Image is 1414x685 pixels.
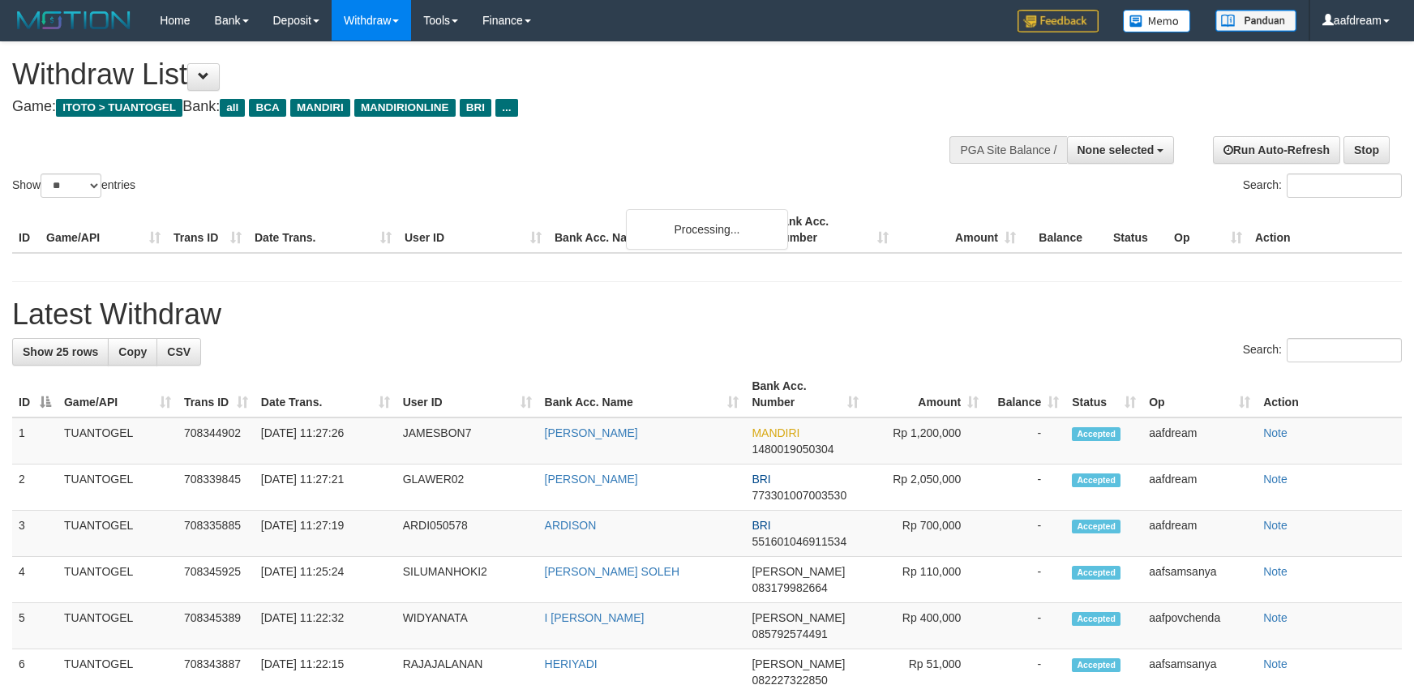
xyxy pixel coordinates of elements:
a: ARDISON [545,519,597,532]
th: Balance [1022,207,1107,253]
a: Stop [1343,136,1390,164]
span: BCA [249,99,285,117]
a: Note [1263,565,1288,578]
th: Op: activate to sort column ascending [1142,371,1257,417]
a: HERIYADI [545,657,598,670]
th: Trans ID [167,207,248,253]
h4: Game: Bank: [12,99,927,115]
td: Rp 400,000 [865,603,985,649]
th: Date Trans.: activate to sort column ascending [255,371,396,417]
th: ID [12,207,40,253]
td: Rp 1,200,000 [865,417,985,465]
th: Amount: activate to sort column ascending [865,371,985,417]
span: ITOTO > TUANTOGEL [56,99,182,117]
td: SILUMANHOKI2 [396,557,538,603]
span: [PERSON_NAME] [752,657,845,670]
td: 708335885 [178,511,255,557]
th: Game/API: activate to sort column ascending [58,371,178,417]
a: Note [1263,426,1288,439]
th: Game/API [40,207,167,253]
td: JAMESBON7 [396,417,538,465]
button: None selected [1067,136,1175,164]
a: Note [1263,473,1288,486]
select: Showentries [41,173,101,198]
td: [DATE] 11:22:32 [255,603,396,649]
span: MANDIRI [290,99,350,117]
span: all [220,99,245,117]
td: - [985,417,1065,465]
th: Date Trans. [248,207,398,253]
a: [PERSON_NAME] [545,473,638,486]
td: GLAWER02 [396,465,538,511]
a: Note [1263,657,1288,670]
th: Action [1257,371,1402,417]
td: TUANTOGEL [58,557,178,603]
span: [PERSON_NAME] [752,565,845,578]
span: CSV [167,345,191,358]
img: panduan.png [1215,10,1296,32]
td: WIDYANATA [396,603,538,649]
a: Run Auto-Refresh [1213,136,1340,164]
a: CSV [156,338,201,366]
td: - [985,465,1065,511]
td: 708345389 [178,603,255,649]
span: BRI [752,473,770,486]
img: MOTION_logo.png [12,8,135,32]
a: I [PERSON_NAME] [545,611,645,624]
a: Note [1263,611,1288,624]
td: aafsamsanya [1142,557,1257,603]
h1: Latest Withdraw [12,298,1402,331]
td: TUANTOGEL [58,511,178,557]
span: Copy 1480019050304 to clipboard [752,443,833,456]
th: Bank Acc. Number [768,207,895,253]
td: [DATE] 11:27:26 [255,417,396,465]
th: Status [1107,207,1168,253]
th: Bank Acc. Number: activate to sort column ascending [745,371,865,417]
label: Search: [1243,173,1402,198]
span: Accepted [1072,612,1120,626]
span: Copy 551601046911534 to clipboard [752,535,846,548]
img: Button%20Memo.svg [1123,10,1191,32]
td: 3 [12,511,58,557]
td: aafdream [1142,417,1257,465]
span: Accepted [1072,520,1120,533]
a: [PERSON_NAME] [545,426,638,439]
th: Op [1168,207,1249,253]
span: Copy 085792574491 to clipboard [752,627,827,640]
td: ARDI050578 [396,511,538,557]
th: Bank Acc. Name [548,207,768,253]
span: Copy 083179982664 to clipboard [752,581,827,594]
th: User ID [398,207,548,253]
span: BRI [460,99,491,117]
td: aafpovchenda [1142,603,1257,649]
td: Rp 2,050,000 [865,465,985,511]
td: - [985,603,1065,649]
td: 5 [12,603,58,649]
td: [DATE] 11:27:19 [255,511,396,557]
span: MANDIRI [752,426,799,439]
th: Balance: activate to sort column ascending [985,371,1065,417]
a: Show 25 rows [12,338,109,366]
td: 4 [12,557,58,603]
span: Copy 773301007003530 to clipboard [752,489,846,502]
input: Search: [1287,338,1402,362]
th: Trans ID: activate to sort column ascending [178,371,255,417]
h1: Withdraw List [12,58,927,91]
td: Rp 700,000 [865,511,985,557]
td: 708339845 [178,465,255,511]
a: Copy [108,338,157,366]
td: 708345925 [178,557,255,603]
span: Copy [118,345,147,358]
td: TUANTOGEL [58,417,178,465]
th: Status: activate to sort column ascending [1065,371,1142,417]
div: PGA Site Balance / [949,136,1066,164]
th: Bank Acc. Name: activate to sort column ascending [538,371,746,417]
span: Show 25 rows [23,345,98,358]
a: Note [1263,519,1288,532]
a: [PERSON_NAME] SOLEH [545,565,680,578]
span: MANDIRIONLINE [354,99,456,117]
label: Show entries [12,173,135,198]
span: ... [495,99,517,117]
label: Search: [1243,338,1402,362]
td: aafdream [1142,511,1257,557]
